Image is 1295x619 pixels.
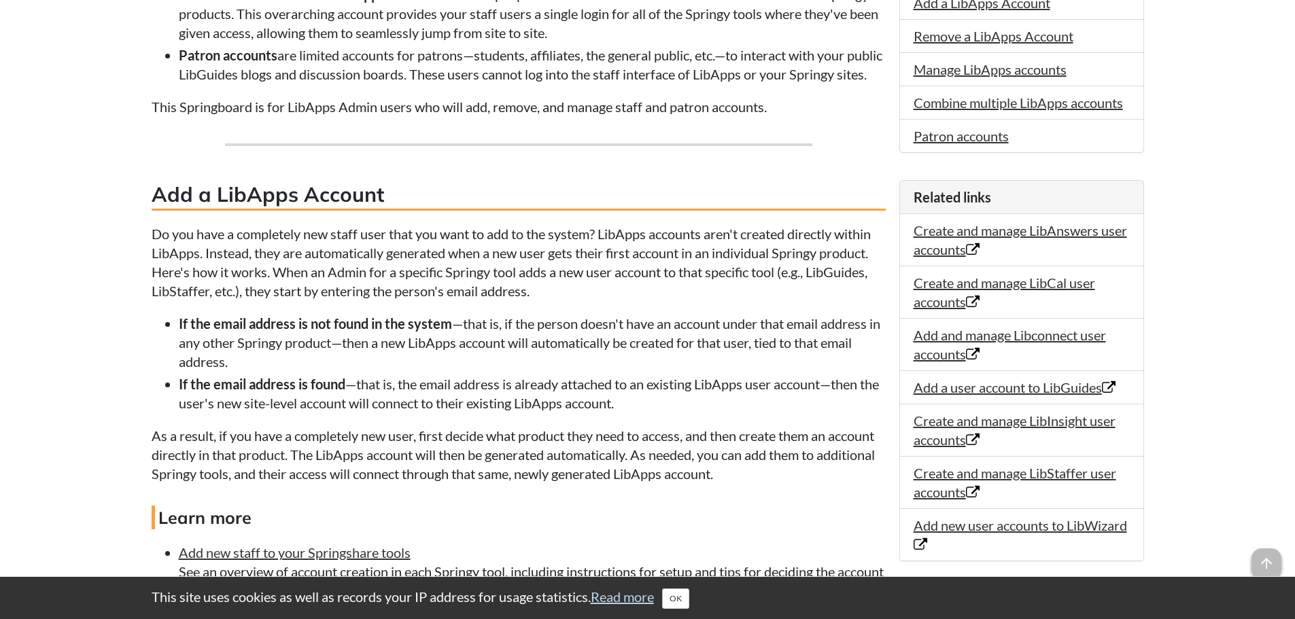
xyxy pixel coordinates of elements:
p: As a result, if you have a completely new user, first decide what product they need to access, an... [152,426,886,483]
a: Add new staff to your Springshare tools [179,544,411,561]
h4: Learn more [152,506,886,529]
li: See an overview of account creation in each Springy tool, including instructions for setup and ti... [179,543,886,600]
strong: If the email address is not found in the system [179,315,452,332]
a: Manage LibApps accounts [914,61,1067,77]
p: This Springboard is for LibApps Admin users who will add, remove, and manage staff and patron acc... [152,97,886,116]
a: Add and manage Libconnect user accounts [914,327,1106,362]
h3: Add a LibApps Account [152,180,886,211]
strong: Patron accounts [179,47,277,63]
a: Add a user account to LibGuides [914,379,1116,395]
div: This site uses cookies as well as records your IP address for usage statistics. [138,587,1158,609]
a: arrow_upward [1251,550,1281,566]
p: Do you have a completely new staff user that you want to add to the system? LibApps accounts aren... [152,224,886,300]
a: Read more [591,588,654,605]
a: Create and manage LibStaffer user accounts [914,465,1116,500]
a: Create and manage LibInsight user accounts [914,412,1116,448]
a: Patron accounts [914,128,1009,144]
a: Combine multiple LibApps accounts [914,94,1123,111]
a: Create and manage LibCal user accounts [914,275,1095,310]
li: are limited accounts for patrons—students, affiliates, the general public, etc.—to interact with ... [179,46,886,84]
li: —that is, the email address is already attached to an existing LibApps user account—then the user... [179,374,886,412]
strong: If the email address is found [179,376,345,392]
a: Remove a LibApps Account [914,28,1073,44]
li: —that is, if the person doesn't have an account under that email address in any other Springy pro... [179,314,886,371]
span: Related links [914,189,991,205]
button: Close [662,588,689,609]
span: arrow_upward [1251,548,1281,578]
a: Create and manage LibAnswers user accounts [914,222,1127,258]
a: Add new user accounts to LibWizard [914,517,1127,552]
